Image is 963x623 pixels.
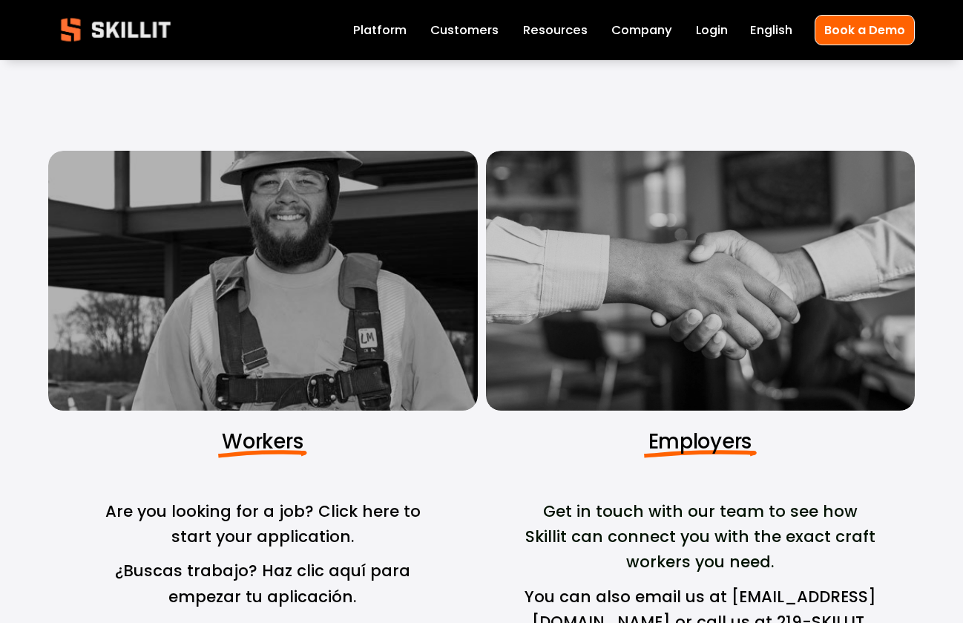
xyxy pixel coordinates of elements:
span: English [750,21,792,39]
span: Are you looking for a job? Click here to start your application. [105,500,425,547]
span: ¿Buscas trabajo? Haz clic aquí para empezar tu aplicación. [115,560,415,607]
span: Resources [523,21,588,39]
a: folder dropdown [523,19,588,40]
a: Company [611,19,672,40]
a: Customers [430,19,499,40]
a: Login [696,19,728,40]
span: Employers [648,427,753,456]
a: Platform [353,19,407,40]
a: Book a Demo [815,15,915,45]
span: Workers [222,427,303,456]
img: Skillit [48,7,183,52]
div: language picker [750,19,792,40]
span: Get in touch with our team to see how Skillit can connect you with the exact craft workers you need. [525,500,880,573]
